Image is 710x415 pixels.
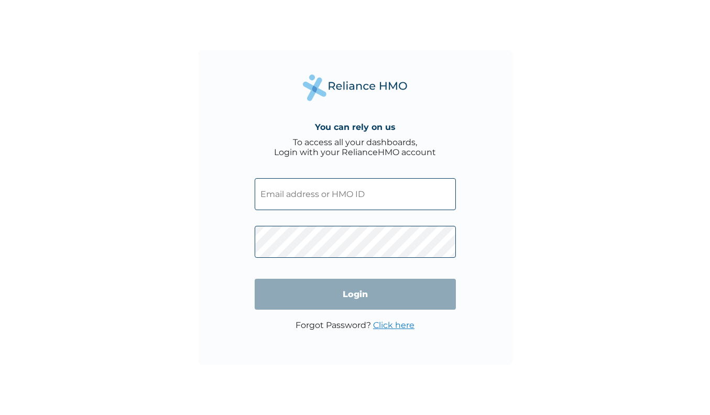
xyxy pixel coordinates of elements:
div: To access all your dashboards, Login with your RelianceHMO account [274,137,436,157]
img: Reliance Health's Logo [303,74,408,101]
h4: You can rely on us [315,122,396,132]
a: Click here [373,320,414,330]
input: Login [255,279,456,310]
input: Email address or HMO ID [255,178,456,210]
p: Forgot Password? [296,320,414,330]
